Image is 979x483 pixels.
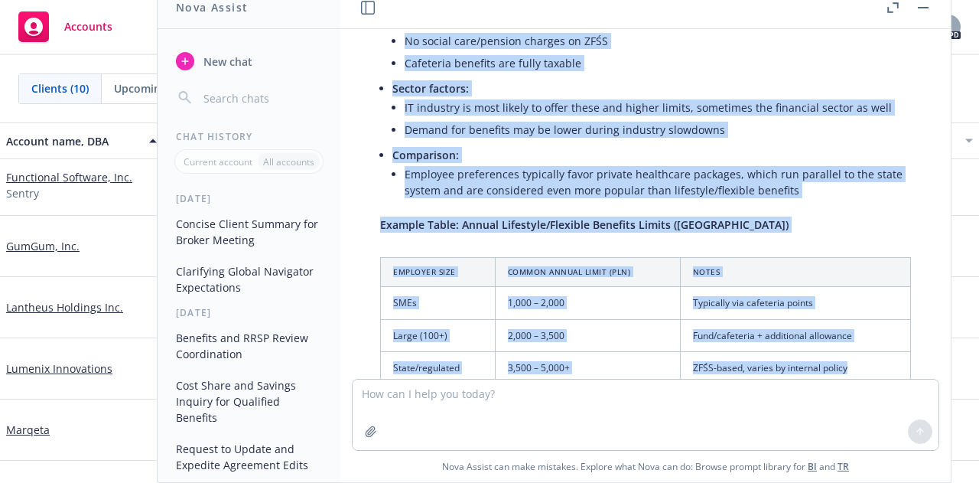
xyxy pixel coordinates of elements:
button: Clarifying Global Navigator Expectations [170,259,328,300]
td: 3,500 – 5,000+ [495,351,680,383]
span: Nova Assist can make mistakes. Explore what Nova can do: Browse prompt library for and [346,451,945,482]
a: GumGum, Inc. [6,238,80,254]
span: Sector factors: [392,81,469,96]
span: New chat [200,54,252,70]
td: SMEs [381,287,496,319]
p: All accounts [263,155,314,168]
td: Typically via cafeteria points [680,287,910,319]
span: Sentry [6,185,39,201]
button: Concise Client Summary for Broker Meeting [170,211,328,253]
button: Benefits and RRSP Review Coordination [170,325,328,367]
span: Upcoming renewals (0) [114,80,232,96]
div: [DATE] [158,306,340,319]
button: New chat [170,47,328,75]
th: Notes [680,258,910,287]
th: Common Annual Limit (PLN) [495,258,680,287]
span: Accounts [64,21,112,33]
td: 2,000 – 3,500 [495,319,680,351]
p: Current account [184,155,252,168]
td: State/regulated [381,351,496,383]
li: Cafeteria benefits are fully taxable [405,52,911,74]
td: ZFŚS-based, varies by internal policy [680,351,910,383]
li: IT industry is most likely to offer these and higher limits, sometimes the financial sector as well [405,96,911,119]
li: Employee preferences typically favor private healthcare packages, which run parallel to the state... [405,163,911,201]
a: Functional Software, Inc. [6,169,132,185]
span: Comparison: [392,148,459,162]
li: Demand for benefits may be lower during industry slowdowns [405,119,911,141]
a: Lantheus Holdings Inc. [6,299,123,315]
a: Accounts [12,5,119,48]
div: Account name, DBA [6,133,140,149]
td: 1,000 – 2,000 [495,287,680,319]
a: TR [838,460,849,473]
a: Lumenix Innovations [6,361,112,377]
input: Search chats [200,87,322,109]
td: Large (100+) [381,319,496,351]
td: Fund/cafeteria + additional allowance [680,319,910,351]
button: Cost Share and Savings Inquiry for Qualified Benefits [170,373,328,430]
th: Employer Size [381,258,496,287]
a: Marqeta [6,422,50,438]
div: Chat History [158,130,340,143]
span: Clients (10) [31,80,89,96]
button: Request to Update and Expedite Agreement Edits [170,436,328,478]
a: BI [808,460,817,473]
li: No social care/pension charges on ZFŚS [405,30,911,52]
div: [DATE] [158,192,340,205]
span: Example Table: Annual Lifestyle/Flexible Benefits Limits ([GEOGRAPHIC_DATA]) [380,217,789,232]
